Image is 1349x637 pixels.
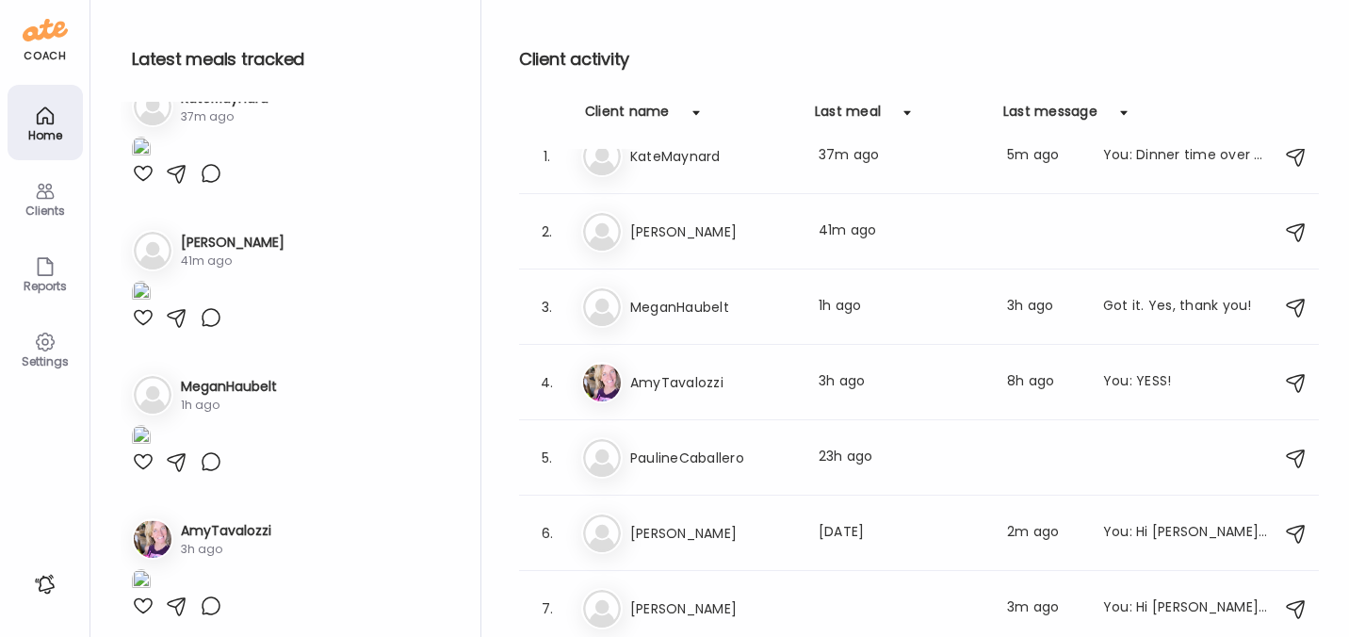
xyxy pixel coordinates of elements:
[181,377,277,397] h3: MeganHaubelt
[819,145,984,168] div: 37m ago
[132,425,151,450] img: images%2FGpYLLE1rqVgMxj7323ap5oIcjVc2%2F2Nbsr6fLFKhzEjKPhTIj%2F2C3IMUiUMt5Q3v6Bnthk_1080
[819,220,984,243] div: 41m ago
[134,376,171,414] img: bg-avatar-default.svg
[11,280,79,292] div: Reports
[132,137,151,162] img: images%2FCIgFzggg5adwxhZDfsPyIokDCEN2%2FyIKbZOMymRv3NgdNrt4P%2Fm8gmuNoJD7jpnnLPeWgN_1080
[1007,371,1081,394] div: 8h ago
[1103,296,1269,318] div: Got it. Yes, thank you!
[134,232,171,269] img: bg-avatar-default.svg
[583,364,621,401] img: avatars%2FgqR1SDnW9VVi3Upy54wxYxxnK7x1
[134,520,171,558] img: avatars%2FgqR1SDnW9VVi3Upy54wxYxxnK7x1
[181,108,268,125] div: 37m ago
[630,220,796,243] h3: [PERSON_NAME]
[536,220,559,243] div: 2.
[630,371,796,394] h3: AmyTavalozzi
[819,371,984,394] div: 3h ago
[536,296,559,318] div: 3.
[819,447,984,469] div: 23h ago
[11,204,79,217] div: Clients
[181,541,271,558] div: 3h ago
[181,233,284,253] h3: [PERSON_NAME]
[630,597,796,620] h3: [PERSON_NAME]
[583,213,621,251] img: bg-avatar-default.svg
[1003,102,1097,132] div: Last message
[134,88,171,125] img: bg-avatar-default.svg
[132,569,151,595] img: images%2FgqR1SDnW9VVi3Upy54wxYxxnK7x1%2FKWFnInV2jnwQj7nIpeOO%2F3yraqsOD1Z9rRs4akC5Y_1080
[583,138,621,175] img: bg-avatar-default.svg
[630,522,796,545] h3: [PERSON_NAME]
[181,521,271,541] h3: AmyTavalozzi
[583,514,621,552] img: bg-avatar-default.svg
[1007,296,1081,318] div: 3h ago
[23,15,68,45] img: ate
[536,447,559,469] div: 5.
[585,102,670,132] div: Client name
[815,102,881,132] div: Last meal
[536,597,559,620] div: 7.
[630,447,796,469] h3: PaulineCaballero
[11,355,79,367] div: Settings
[24,48,66,64] div: coach
[1103,522,1269,545] div: You: Hi [PERSON_NAME]. Great to meet you [DATE]. Look out for your protocol and goals [DATE] am a...
[630,145,796,168] h3: KateMaynard
[1007,145,1081,168] div: 5m ago
[630,296,796,318] h3: MeganHaubelt
[181,253,284,269] div: 41m ago
[1007,522,1081,545] div: 2m ago
[1103,597,1269,620] div: You: Hi [PERSON_NAME]. Just making sure you're up and going here in [GEOGRAPHIC_DATA] and you can...
[819,296,984,318] div: 1h ago
[536,522,559,545] div: 6.
[583,439,621,477] img: bg-avatar-default.svg
[819,522,984,545] div: [DATE]
[1103,371,1269,394] div: You: YESS!
[132,281,151,306] img: images%2FK2XoawMWflVYQMcY0by6OjUfzZh2%2FA4GrTZRvl6rBbpJdykMX%2FC1Fu11XJLrpYY95KI3aC_1080
[1103,145,1269,168] div: You: Dinner time over here and that looks delish!
[583,288,621,326] img: bg-avatar-default.svg
[181,397,277,414] div: 1h ago
[1007,597,1081,620] div: 3m ago
[11,129,79,141] div: Home
[132,45,450,73] h2: Latest meals tracked
[536,145,559,168] div: 1.
[536,371,559,394] div: 4.
[583,590,621,628] img: bg-avatar-default.svg
[519,45,1319,73] h2: Client activity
